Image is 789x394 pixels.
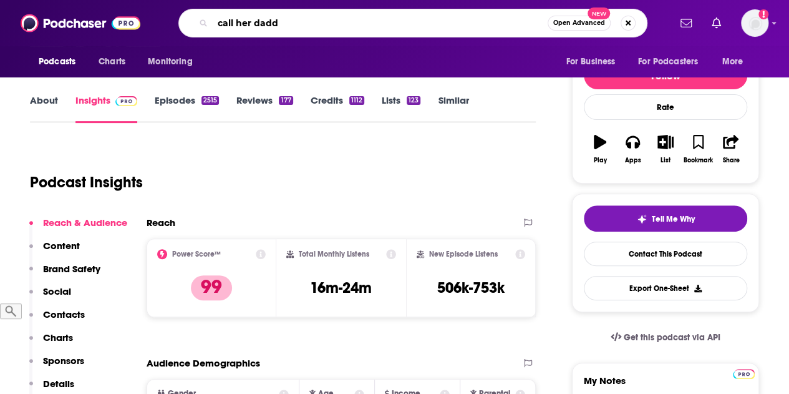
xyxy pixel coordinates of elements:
div: 2515 [201,96,219,105]
img: User Profile [741,9,768,37]
span: Charts [99,53,125,71]
button: Play [584,127,616,172]
p: Sponsors [43,355,84,367]
div: 123 [407,96,420,105]
h3: 16m-24m [310,278,372,297]
p: Social [43,285,71,297]
button: Sponsors [29,355,84,378]
p: Details [43,378,74,390]
button: Bookmark [682,127,714,172]
p: Content [43,240,80,252]
h2: Audience Demographics [147,357,260,369]
div: 1112 [349,96,364,105]
button: open menu [139,50,208,74]
span: Podcasts [39,53,75,71]
span: Open Advanced [553,20,605,26]
a: Similar [438,94,468,123]
button: open menu [557,50,631,74]
img: Podchaser Pro [733,369,755,379]
a: Show notifications dropdown [675,12,697,34]
div: Share [722,157,739,164]
a: InsightsPodchaser Pro [75,94,137,123]
div: Rate [584,94,747,120]
span: For Business [566,53,615,71]
a: Pro website [733,367,755,379]
img: Podchaser Pro [115,96,137,106]
a: Episodes2515 [155,94,219,123]
h2: New Episode Listens [429,250,498,259]
a: Lists123 [382,94,420,123]
img: tell me why sparkle [637,214,647,224]
h3: 506k-753k [437,278,505,297]
button: Share [715,127,747,172]
span: For Podcasters [638,53,698,71]
button: Open AdvancedNew [548,16,611,31]
button: List [649,127,682,172]
span: New [588,7,610,19]
input: Search podcasts, credits, & more... [213,13,548,33]
a: About [30,94,58,123]
span: Logged in as mmjamo [741,9,768,37]
p: Brand Safety [43,263,100,275]
button: Content [29,240,80,263]
a: Show notifications dropdown [707,12,726,34]
button: Reach & Audience [29,217,127,240]
div: List [661,157,670,164]
h2: Reach [147,217,175,229]
a: Reviews177 [236,94,293,123]
p: 99 [191,275,232,300]
h2: Power Score™ [172,250,221,259]
span: More [722,53,743,71]
button: open menu [30,50,92,74]
span: Monitoring [148,53,192,71]
button: Show profile menu [741,9,768,37]
button: Contacts [29,308,85,332]
p: Reach & Audience [43,217,127,229]
img: Podchaser - Follow, Share and Rate Podcasts [21,11,140,35]
p: Contacts [43,308,85,320]
a: Charts [90,50,133,74]
button: open menu [714,50,759,74]
button: Brand Safety [29,263,100,286]
div: 177 [279,96,293,105]
h2: Total Monthly Listens [299,250,369,259]
h1: Podcast Insights [30,173,143,192]
svg: Add a profile image [758,9,768,19]
button: open menu [630,50,716,74]
button: Charts [29,332,73,355]
button: Apps [616,127,649,172]
button: Social [29,285,71,308]
span: Get this podcast via API [624,332,720,343]
div: Apps [625,157,641,164]
div: Play [594,157,607,164]
a: Get this podcast via API [601,322,730,353]
p: Charts [43,332,73,343]
button: tell me why sparkleTell Me Why [584,205,747,232]
div: Search podcasts, credits, & more... [178,9,647,37]
a: Credits1112 [311,94,364,123]
button: Export One-Sheet [584,276,747,300]
a: Contact This Podcast [584,242,747,266]
span: Tell Me Why [652,214,695,224]
div: Bookmark [684,157,713,164]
